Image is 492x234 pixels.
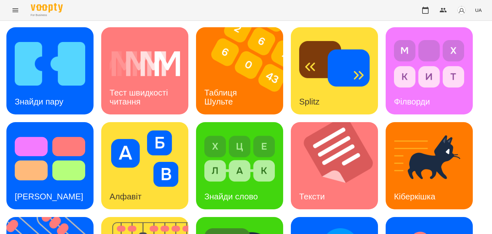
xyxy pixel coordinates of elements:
span: UA [475,7,482,13]
a: Таблиця ШультеТаблиця Шульте [196,27,283,114]
a: АлфавітАлфавіт [101,122,188,209]
a: КіберкішкаКіберкішка [386,122,473,209]
h3: Splitz [299,97,320,106]
h3: Тест швидкості читання [110,88,170,106]
h3: Кіберкішка [394,192,435,201]
img: Тест швидкості читання [110,36,180,92]
a: SplitzSplitz [291,27,378,114]
h3: Таблиця Шульте [204,88,239,106]
span: For Business [31,13,63,17]
a: Знайди паруЗнайди пару [6,27,94,114]
img: Таблиця Шульте [196,27,291,114]
button: Menu [8,3,23,18]
h3: Знайди слово [204,192,258,201]
h3: Знайди пару [15,97,63,106]
a: Знайди словоЗнайди слово [196,122,283,209]
a: Тест Струпа[PERSON_NAME] [6,122,94,209]
img: Знайди пару [15,36,85,92]
img: Voopty Logo [31,3,63,13]
img: Кіберкішка [394,130,464,187]
h3: Алфавіт [110,192,142,201]
img: Знайди слово [204,130,275,187]
button: UA [472,4,484,16]
a: ТекстиТексти [291,122,378,209]
img: Алфавіт [110,130,180,187]
img: Тексти [291,122,386,209]
a: Тест швидкості читанняТест швидкості читання [101,27,188,114]
h3: Філворди [394,97,430,106]
img: Тест Струпа [15,130,85,187]
h3: Тексти [299,192,325,201]
a: ФілвордиФілворди [386,27,473,114]
img: Splitz [299,36,370,92]
h3: [PERSON_NAME] [15,192,83,201]
img: avatar_s.png [457,6,466,15]
img: Філворди [394,36,464,92]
